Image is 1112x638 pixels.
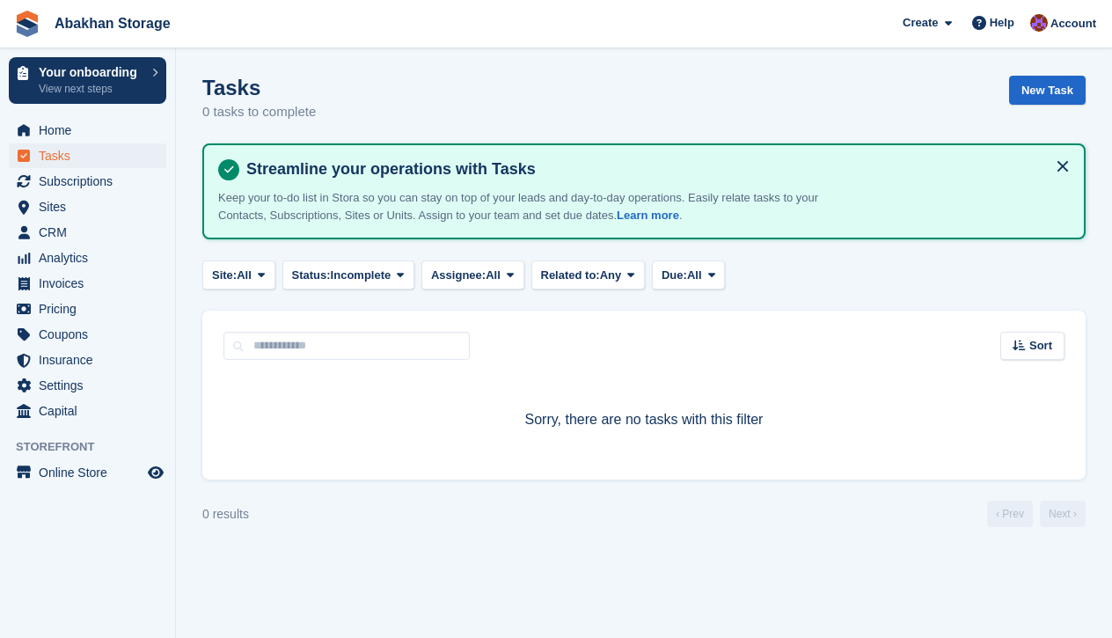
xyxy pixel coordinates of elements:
a: Previous [987,501,1033,527]
span: All [486,267,501,284]
span: Sort [1029,337,1052,355]
span: Help [990,14,1014,32]
span: Assignee: [431,267,486,284]
span: Capital [39,399,144,423]
span: Invoices [39,271,144,296]
a: Preview store [145,462,166,483]
button: Site: All [202,260,275,290]
a: New Task [1009,76,1086,105]
span: Account [1050,15,1096,33]
span: Site: [212,267,237,284]
a: Learn more [617,209,679,222]
a: Abakhan Storage [48,9,178,38]
a: Next [1040,501,1086,527]
span: All [687,267,702,284]
a: menu [9,399,166,423]
div: 0 results [202,505,249,524]
a: menu [9,373,166,398]
img: stora-icon-8386f47178a22dfd0bd8f6a31ec36ba5ce8667c1dd55bd0f319d3a0aa187defe.svg [14,11,40,37]
a: menu [9,118,166,143]
a: menu [9,169,166,194]
p: View next steps [39,81,143,97]
nav: Page [984,501,1089,527]
p: Sorry, there are no tasks with this filter [223,409,1064,430]
a: menu [9,220,166,245]
a: menu [9,297,166,321]
p: Your onboarding [39,66,143,78]
p: Keep your to-do list in Stora so you can stay on top of your leads and day-to-day operations. Eas... [218,189,834,224]
h1: Tasks [202,76,316,99]
span: Settings [39,373,144,398]
span: Due: [662,267,687,284]
button: Due: All [652,260,725,290]
span: Coupons [39,322,144,347]
a: menu [9,348,166,372]
span: Storefront [16,438,175,456]
span: Home [39,118,144,143]
span: Sites [39,194,144,219]
a: menu [9,322,166,347]
span: Incomplete [331,267,391,284]
button: Assignee: All [421,260,524,290]
a: menu [9,460,166,485]
span: Analytics [39,246,144,270]
span: Insurance [39,348,144,372]
a: menu [9,143,166,168]
span: Any [600,267,622,284]
img: William Abakhan [1030,14,1048,32]
a: menu [9,271,166,296]
span: Online Store [39,460,144,485]
span: Pricing [39,297,144,321]
span: Related to: [541,267,600,284]
span: Status: [292,267,331,284]
button: Related to: Any [531,260,645,290]
span: All [237,267,252,284]
span: CRM [39,220,144,245]
button: Status: Incomplete [282,260,414,290]
span: Subscriptions [39,169,144,194]
p: 0 tasks to complete [202,102,316,122]
span: Tasks [39,143,144,168]
a: menu [9,246,166,270]
span: Create [903,14,938,32]
a: menu [9,194,166,219]
h4: Streamline your operations with Tasks [239,159,1070,180]
a: Your onboarding View next steps [9,57,166,104]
